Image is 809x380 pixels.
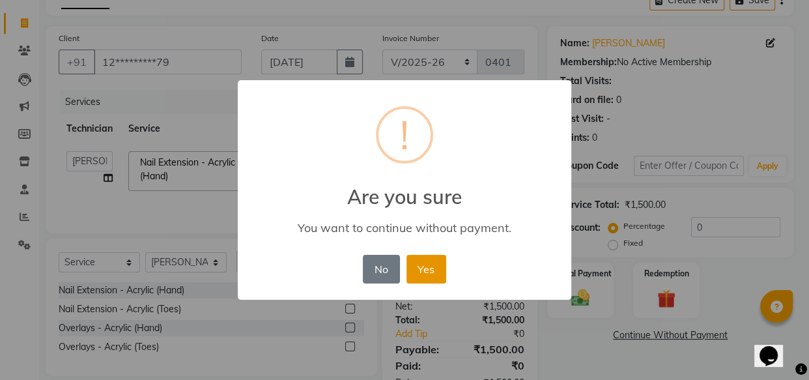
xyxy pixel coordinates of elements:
[406,255,446,284] button: Yes
[238,169,571,209] h2: Are you sure
[257,220,552,235] div: You want to continue without payment.
[363,255,399,284] button: No
[400,109,409,161] div: !
[754,328,796,367] iframe: chat widget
